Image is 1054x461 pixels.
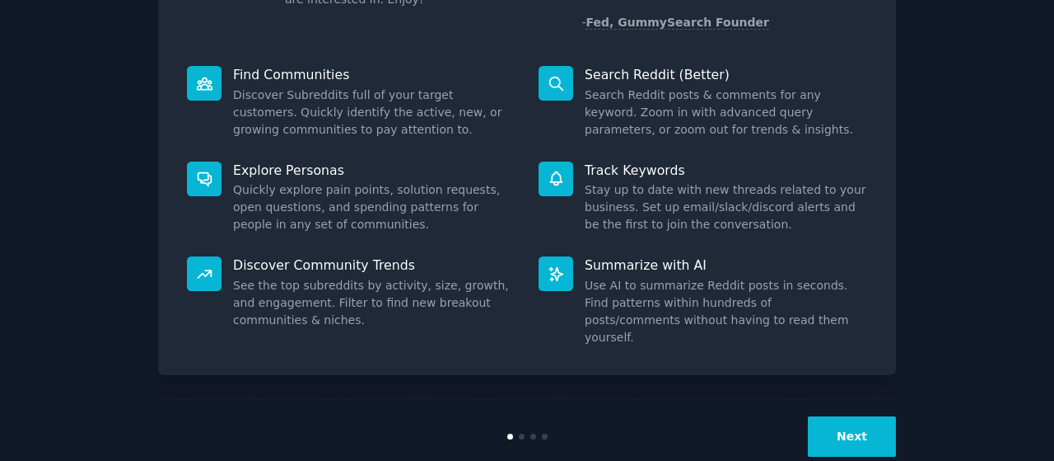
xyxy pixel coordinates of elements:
a: Fed, GummySearch Founder [585,16,769,30]
p: Summarize with AI [585,256,867,274]
dd: Discover Subreddits full of your target customers. Quickly identify the active, new, or growing c... [233,87,515,139]
dd: Quickly explore pain points, solution requests, open questions, and spending patterns for people ... [233,181,515,233]
p: Find Communities [233,66,515,83]
button: Next [808,416,896,457]
p: Explore Personas [233,162,515,179]
div: - [581,14,769,31]
p: Discover Community Trends [233,256,515,274]
dd: Stay up to date with new threads related to your business. Set up email/slack/discord alerts and ... [585,181,867,233]
p: Search Reddit (Better) [585,66,867,83]
p: Track Keywords [585,162,867,179]
dd: Use AI to summarize Reddit posts in seconds. Find patterns within hundreds of posts/comments with... [585,277,867,346]
dd: Search Reddit posts & comments for any keyword. Zoom in with advanced query parameters, or zoom o... [585,87,867,139]
dd: See the top subreddits by activity, size, growth, and engagement. Filter to find new breakout com... [233,277,515,329]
